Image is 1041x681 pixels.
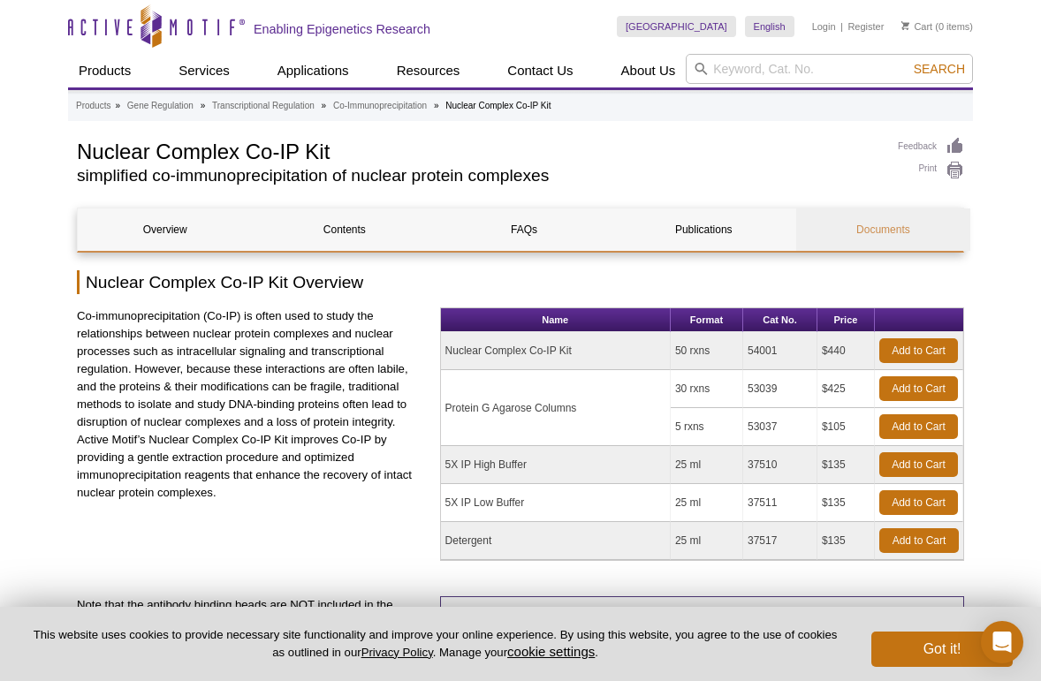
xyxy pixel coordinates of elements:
a: Services [168,54,240,87]
a: Add to Cart [879,376,958,401]
a: Add to Cart [879,452,958,477]
a: Login [812,20,836,33]
td: 25 ml [671,446,743,484]
td: 37517 [743,522,817,560]
th: Format [671,308,743,332]
td: $425 [817,370,875,408]
a: About Us [611,54,687,87]
div: Open Intercom Messenger [981,621,1023,663]
a: Resources [386,54,471,87]
a: Cart [901,20,932,33]
a: Products [68,54,141,87]
a: Add to Cart [879,528,959,553]
td: 50 rxns [671,332,743,370]
a: Overview [78,208,252,251]
a: Transcriptional Regulation [212,98,315,114]
td: 37510 [743,446,817,484]
h2: simplified co-immunoprecipitation of nuclear protein complexes [77,168,880,184]
span: Search [914,62,965,76]
a: Print [898,161,964,180]
h2: Nuclear Complex Co-IP Kit Overview [77,270,964,294]
li: Nuclear Complex Co-IP Kit [445,101,551,110]
td: 53037 [743,408,817,446]
td: 25 ml [671,522,743,560]
li: » [201,101,206,110]
li: (0 items) [901,16,973,37]
a: Gene Regulation [127,98,194,114]
td: 30 rxns [671,370,743,408]
td: 25 ml [671,484,743,522]
a: FAQs [437,208,611,251]
li: » [434,101,439,110]
a: Privacy Policy [361,646,433,659]
td: 5 rxns [671,408,743,446]
td: Nuclear Complex Co-IP Kit [441,332,671,370]
button: cookie settings [507,644,595,659]
td: $135 [817,446,875,484]
p: Co-immunoprecipitation (Co-IP) is often used to study the relationships between nuclear protein c... [77,307,427,502]
a: English [745,16,794,37]
h2: Enabling Epigenetics Research [254,21,430,37]
td: 5X IP Low Buffer [441,484,671,522]
a: Contact Us [497,54,583,87]
td: 37511 [743,484,817,522]
td: 54001 [743,332,817,370]
a: Co-Immunoprecipitation [333,98,427,114]
button: Search [908,61,970,77]
a: Documents [796,208,970,251]
a: Add to Cart [879,338,958,363]
img: Your Cart [901,21,909,30]
td: $440 [817,332,875,370]
a: Contents [257,208,431,251]
td: $105 [817,408,875,446]
td: Protein G Agarose Columns [441,370,671,446]
td: $135 [817,522,875,560]
a: Products [76,98,110,114]
a: Add to Cart [879,414,958,439]
input: Keyword, Cat. No. [686,54,973,84]
a: Add to Cart [879,490,958,515]
th: Cat No. [743,308,817,332]
p: This website uses cookies to provide necessary site functionality and improve your online experie... [28,627,842,661]
h1: Nuclear Complex Co-IP Kit [77,137,880,163]
li: » [115,101,120,110]
li: | [840,16,843,37]
td: $135 [817,484,875,522]
a: Register [847,20,884,33]
td: Detergent [441,522,671,560]
button: Got it! [871,632,1013,667]
th: Name [441,308,671,332]
a: Feedback [898,137,964,156]
td: 5X IP High Buffer [441,446,671,484]
a: Publications [617,208,791,251]
td: 53039 [743,370,817,408]
a: Applications [267,54,360,87]
a: [GEOGRAPHIC_DATA] [617,16,736,37]
th: Price [817,308,875,332]
li: » [322,101,327,110]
